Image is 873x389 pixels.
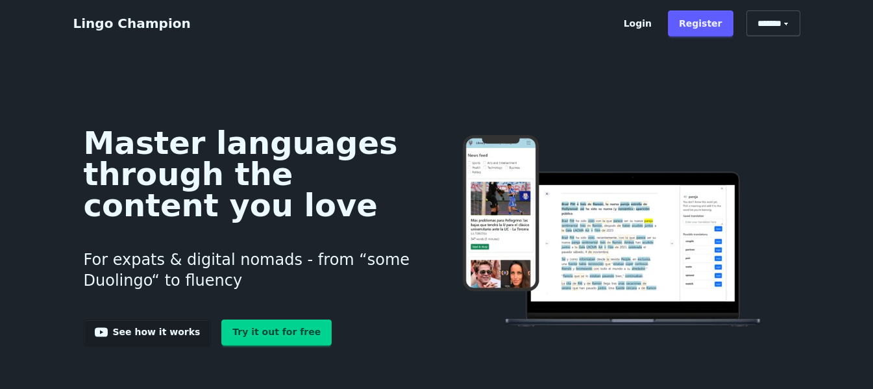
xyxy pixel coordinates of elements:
a: Try it out for free [221,320,332,345]
a: See how it works [84,320,212,345]
h1: Master languages through the content you love [84,127,417,221]
h3: For expats & digital nomads - from “some Duolingo“ to fluency [84,234,417,307]
a: Register [668,10,733,36]
a: Login [613,10,663,36]
img: Learn languages online [437,135,789,329]
a: Lingo Champion [73,16,191,31]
